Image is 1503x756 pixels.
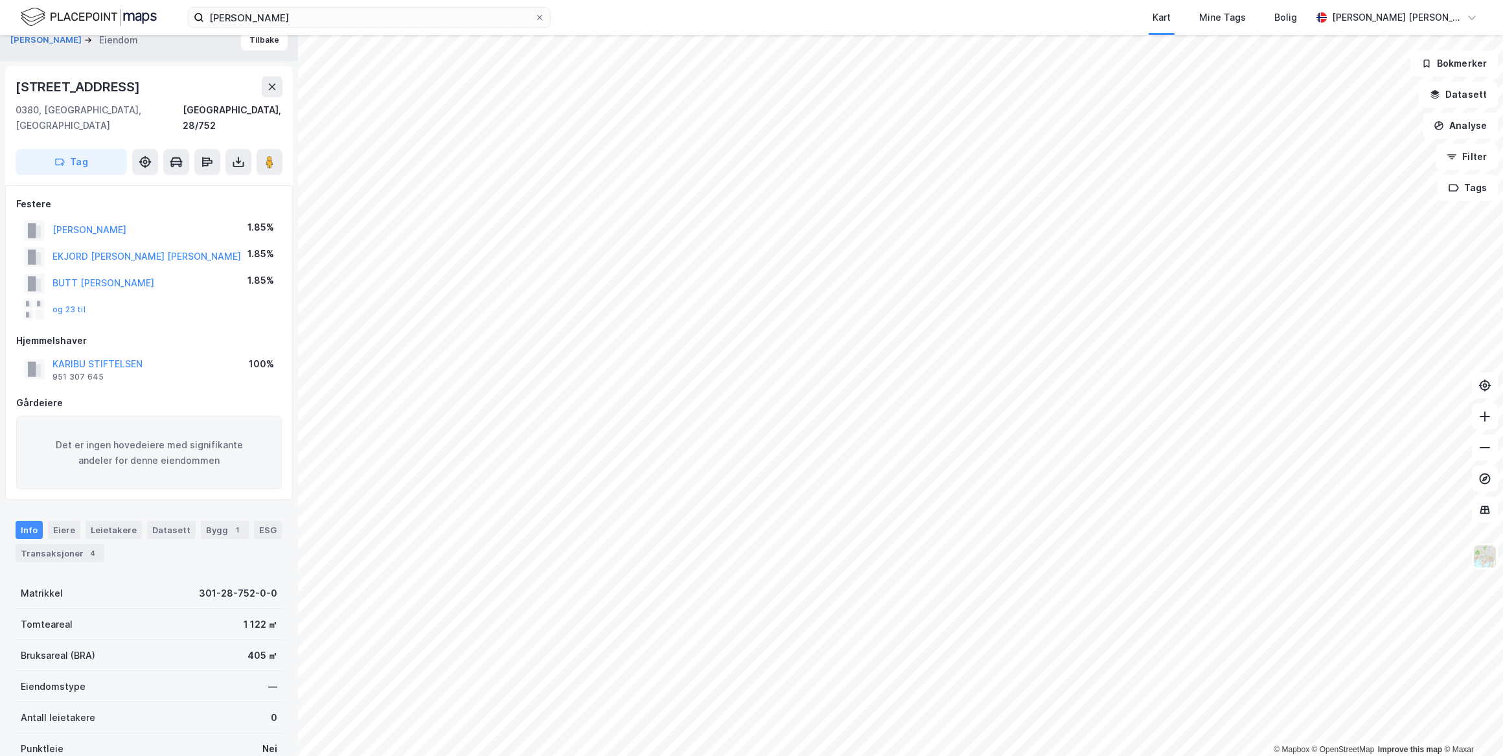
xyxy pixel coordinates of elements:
a: OpenStreetMap [1312,745,1375,754]
div: Tomteareal [21,617,73,632]
button: Tags [1438,175,1498,201]
div: — [268,679,277,694]
a: Improve this map [1378,745,1442,754]
button: Datasett [1419,82,1498,108]
div: Det er ingen hovedeiere med signifikante andeler for denne eiendommen [16,416,282,490]
input: Søk på adresse, matrikkel, gårdeiere, leietakere eller personer [204,8,534,27]
div: Bygg [201,521,249,539]
button: Bokmerker [1410,51,1498,76]
img: Z [1473,544,1497,569]
div: ESG [254,521,282,539]
div: 100% [249,356,274,372]
div: 1.85% [247,246,274,262]
div: [GEOGRAPHIC_DATA], 28/752 [183,102,282,133]
div: 1 [231,523,244,536]
div: 951 307 645 [52,372,104,382]
div: Eiere [48,521,80,539]
div: Antall leietakere [21,710,95,726]
div: 0380, [GEOGRAPHIC_DATA], [GEOGRAPHIC_DATA] [16,102,183,133]
div: Eiendomstype [21,679,86,694]
div: Transaksjoner [16,544,104,562]
div: 1.85% [247,273,274,288]
div: [STREET_ADDRESS] [16,76,143,97]
div: Leietakere [86,521,142,539]
button: Analyse [1423,113,1498,139]
div: Eiendom [99,32,138,48]
div: Mine Tags [1199,10,1246,25]
div: 405 ㎡ [247,648,277,663]
div: Kontrollprogram for chat [1438,694,1503,756]
div: Festere [16,196,282,212]
div: 0 [271,710,277,726]
div: Matrikkel [21,586,63,601]
div: Kart [1153,10,1171,25]
button: [PERSON_NAME] [10,34,84,47]
img: logo.f888ab2527a4732fd821a326f86c7f29.svg [21,6,157,29]
button: Filter [1436,144,1498,170]
div: [PERSON_NAME] [PERSON_NAME] [1332,10,1462,25]
button: Tag [16,149,127,175]
div: Bolig [1274,10,1297,25]
iframe: Chat Widget [1438,694,1503,756]
div: 4 [86,547,99,560]
div: Hjemmelshaver [16,333,282,349]
div: Bruksareal (BRA) [21,648,95,663]
div: Datasett [147,521,196,539]
div: 1.85% [247,220,274,235]
div: Info [16,521,43,539]
button: Tilbake [241,30,288,51]
div: 301-28-752-0-0 [199,586,277,601]
a: Mapbox [1274,745,1309,754]
div: Gårdeiere [16,395,282,411]
div: 1 122 ㎡ [244,617,277,632]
